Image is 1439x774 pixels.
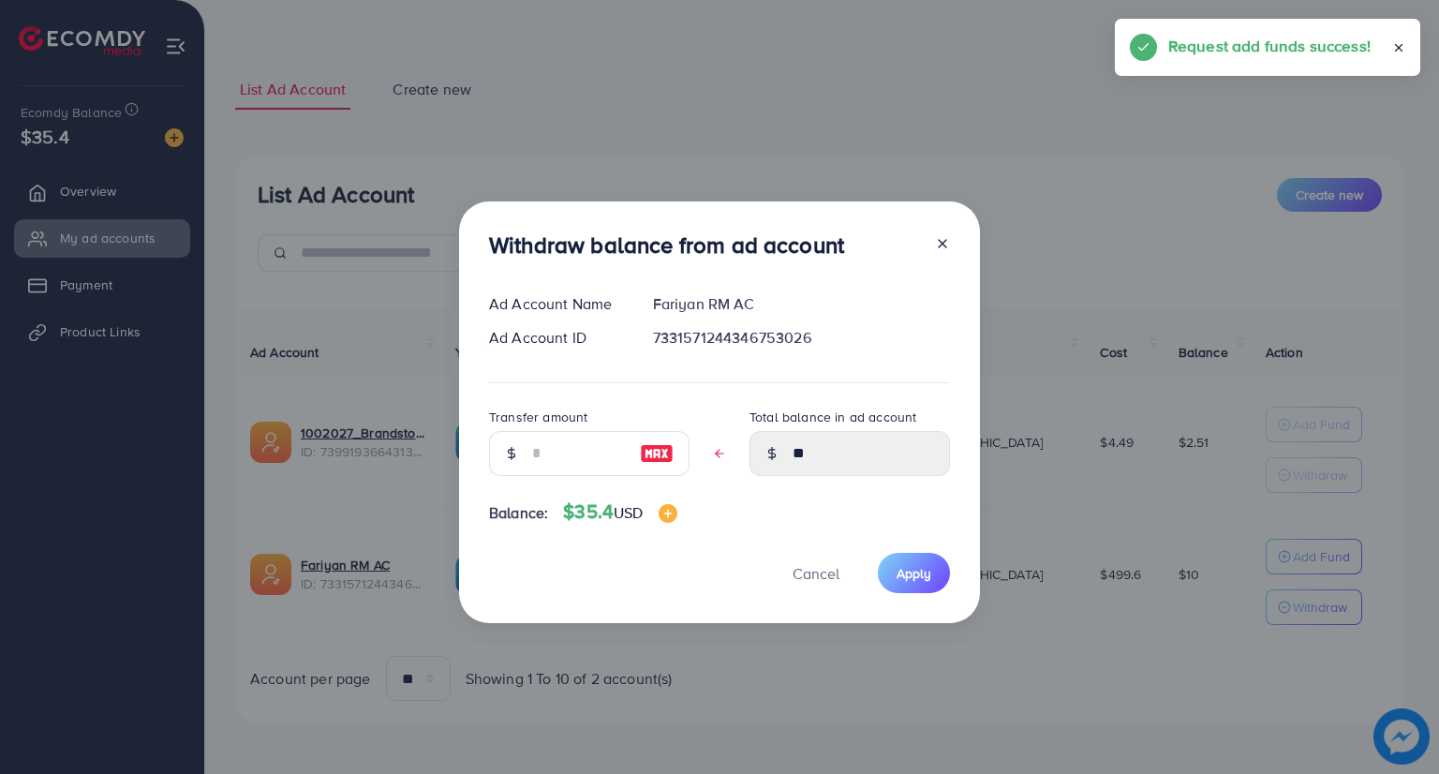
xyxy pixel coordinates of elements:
[563,500,676,524] h4: $35.4
[1168,34,1371,58] h5: Request add funds success!
[640,442,674,465] img: image
[769,553,863,593] button: Cancel
[474,293,638,315] div: Ad Account Name
[614,502,643,523] span: USD
[878,553,950,593] button: Apply
[793,563,839,584] span: Cancel
[474,327,638,349] div: Ad Account ID
[489,408,587,426] label: Transfer amount
[749,408,916,426] label: Total balance in ad account
[489,231,844,259] h3: Withdraw balance from ad account
[659,504,677,523] img: image
[638,327,965,349] div: 7331571244346753026
[489,502,548,524] span: Balance:
[897,564,931,583] span: Apply
[638,293,965,315] div: Fariyan RM AC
